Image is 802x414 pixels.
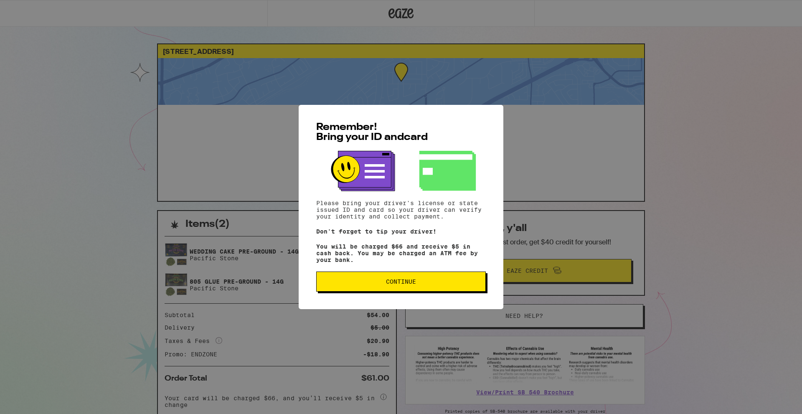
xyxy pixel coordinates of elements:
[316,122,428,142] span: Remember! Bring your ID and card
[386,279,416,284] span: Continue
[316,272,486,292] button: Continue
[316,243,486,263] p: You will be charged $66 and receive $5 in cash back. You may be charged an ATM fee by your bank.
[316,200,486,220] p: Please bring your driver's license or state issued ID and card so your driver can verify your ide...
[316,228,486,235] p: Don't forget to tip your driver!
